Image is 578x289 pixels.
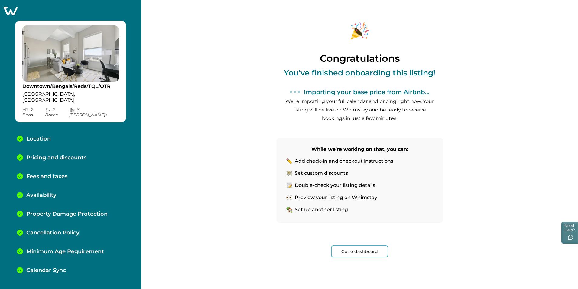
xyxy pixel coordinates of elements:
[45,107,69,118] p: 2 Bath s
[286,194,292,201] img: eyes-icon
[26,192,56,199] p: Availability
[286,207,292,213] img: home-icon
[286,158,292,164] img: pencil-icon
[284,68,435,77] p: You've finished onboarding this listing!
[320,53,400,64] p: Congratulations
[295,207,348,213] p: Set up another listing
[26,211,108,218] p: Property Damage Protection
[22,25,119,82] img: propertyImage_Downtown/Bengals/Reds/TQL/OTR
[26,154,86,161] p: Pricing and discounts
[26,173,67,180] p: Fees and taxes
[26,267,66,274] p: Calendar Sync
[295,182,375,188] p: Double-check your listing details
[295,194,377,201] p: Preview your listing on Whimstay
[69,107,119,118] p: 6 [PERSON_NAME] s
[284,97,435,123] p: We’re importing your full calendar and pricing right now. Your listing will be live on Whimstay a...
[26,248,104,255] p: Minimum Age Requirement
[26,230,79,236] p: Cancellation Policy
[304,88,430,96] p: Importing your base price from Airbnb...
[22,107,45,118] p: 2 Bed s
[26,136,51,142] p: Location
[295,158,393,164] p: Add check-in and checkout instructions
[286,170,292,176] img: money-icon
[290,87,300,97] svg: loading
[286,145,433,154] p: While we’re working on that, you can:
[331,245,388,257] button: Go to dashboard
[22,83,119,89] p: Downtown/Bengals/Reds/TQL/OTR
[295,170,348,176] p: Set custom discounts
[286,182,292,188] img: list-pencil-icon
[22,91,119,103] p: [GEOGRAPHIC_DATA], [GEOGRAPHIC_DATA]
[337,13,382,48] img: congratulations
